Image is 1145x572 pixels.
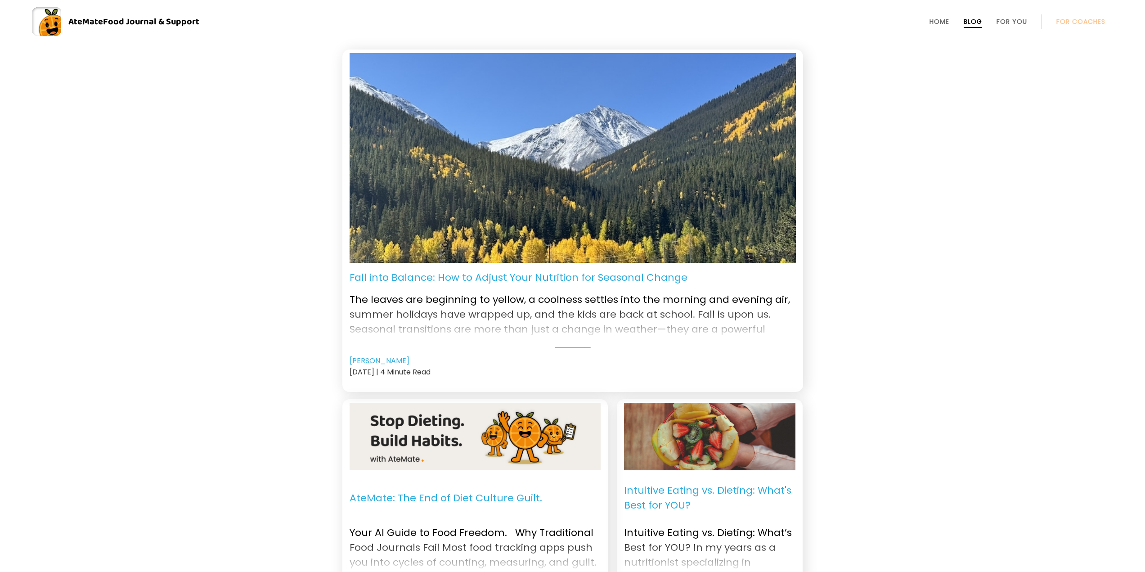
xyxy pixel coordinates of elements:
a: AteMateFood Journal & Support [32,7,1113,36]
p: Intuitive Eating vs. Dieting: What’s Best for YOU? In my years as a nutritionist specializing in ... [624,518,795,568]
div: [DATE] | 4 Minute Read [350,366,796,378]
p: The leaves are beginning to yellow, a coolness settles into the morning and evening air, summer h... [350,285,796,335]
a: For You [997,18,1027,25]
a: For Coaches [1056,18,1105,25]
a: Home [929,18,949,25]
p: Fall into Balance: How to Adjust Your Nutrition for Seasonal Change [350,270,687,285]
a: Stop Dieting. Build Habits. with AteMate [350,403,601,470]
p: Your AI Guide to Food Freedom. Why Traditional Food Journals Fail Most food tracking apps push yo... [350,518,601,568]
p: Intuitive Eating vs. Dieting: What's Best for YOU? [624,477,795,518]
a: [PERSON_NAME] [350,356,409,366]
p: AteMate: The End of Diet Culture Guilt. [350,477,542,518]
div: AteMate [61,14,199,29]
img: Autumn in Colorado [350,53,796,263]
img: Intuitive Eating. Image: Unsplash-giancarlo-duarte [624,389,795,485]
a: Blog [964,18,982,25]
a: Fall into Balance: How to Adjust Your Nutrition for Seasonal Change The leaves are beginning to y... [350,270,796,348]
span: Food Journal & Support [103,14,199,29]
img: Stop Dieting. Build Habits. with AteMate [350,389,601,484]
a: Intuitive Eating. Image: Unsplash-giancarlo-duarte [624,403,795,470]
